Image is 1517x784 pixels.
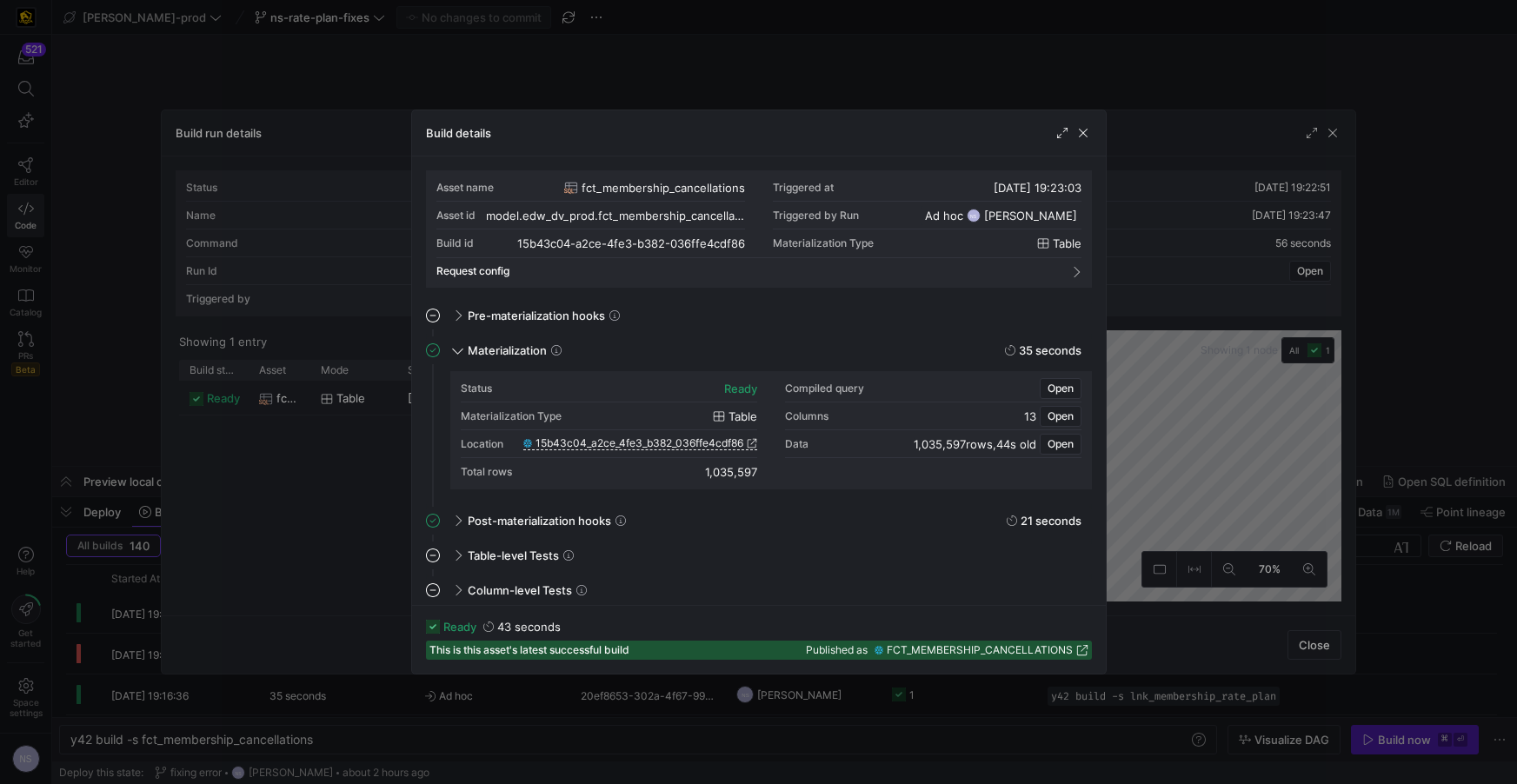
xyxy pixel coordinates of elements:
[468,309,605,322] span: Pre-materialization hooks
[436,237,474,249] div: Build id
[921,206,1081,225] button: Ad hocNS[PERSON_NAME]
[806,644,868,656] span: Published as
[875,644,1088,656] a: FCT_MEMBERSHIP_CANCELLATIONS
[773,237,874,249] span: Materialization Type
[426,541,1092,569] mat-expansion-panel-header: Table-level Tests
[461,438,503,450] div: Location
[429,644,629,656] span: This is this asset's latest successful build
[967,209,981,223] div: NS
[1053,236,1081,250] span: table
[996,437,1036,451] span: 44s old
[994,181,1081,195] span: [DATE] 19:23:03
[436,209,476,222] div: Asset id
[461,382,492,395] div: Status
[1040,378,1081,399] button: Open
[1021,514,1081,528] y42-duration: 21 seconds
[436,258,1081,284] mat-expansion-panel-header: Request config
[436,182,494,194] div: Asset name
[705,465,757,479] div: 1,035,597
[724,382,757,395] div: ready
[523,437,757,449] a: 15b43c04_a2ce_4fe3_b382_036ffe4cdf86
[773,209,859,222] div: Triggered by Run
[426,302,1092,329] mat-expansion-panel-header: Pre-materialization hooks
[773,182,834,194] div: Triggered at
[1040,406,1081,427] button: Open
[436,265,1061,277] mat-panel-title: Request config
[785,438,808,450] div: Data
[426,576,1092,604] mat-expansion-panel-header: Column-level Tests
[536,437,743,449] span: 15b43c04_a2ce_4fe3_b382_036ffe4cdf86
[497,620,561,634] y42-duration: 43 seconds
[468,583,572,597] span: Column-level Tests
[426,371,1092,507] div: Materialization35 seconds
[486,209,745,223] div: model.edw_dv_prod.fct_membership_cancellations
[1048,382,1074,395] span: Open
[914,437,993,451] span: 1,035,597 rows
[1019,343,1081,357] y42-duration: 35 seconds
[925,209,963,223] span: Ad hoc
[984,209,1077,223] span: [PERSON_NAME]
[461,410,562,422] div: Materialization Type
[1048,438,1074,450] span: Open
[582,181,745,195] span: fct_membership_cancellations
[1048,410,1074,422] span: Open
[729,409,757,423] span: table
[887,644,1073,656] span: FCT_MEMBERSHIP_CANCELLATIONS
[426,126,491,140] h3: Build details
[785,382,864,395] div: Compiled query
[785,410,828,422] div: Columns
[426,507,1092,535] mat-expansion-panel-header: Post-materialization hooks21 seconds
[426,336,1092,364] mat-expansion-panel-header: Materialization35 seconds
[468,343,547,357] span: Materialization
[914,437,1036,451] div: ,
[517,236,745,250] div: 15b43c04-a2ce-4fe3-b382-036ffe4cdf86
[1040,434,1081,455] button: Open
[468,514,611,528] span: Post-materialization hooks
[1024,409,1036,423] span: 13
[461,466,512,478] div: Total rows
[468,548,559,562] span: Table-level Tests
[443,620,476,634] span: ready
